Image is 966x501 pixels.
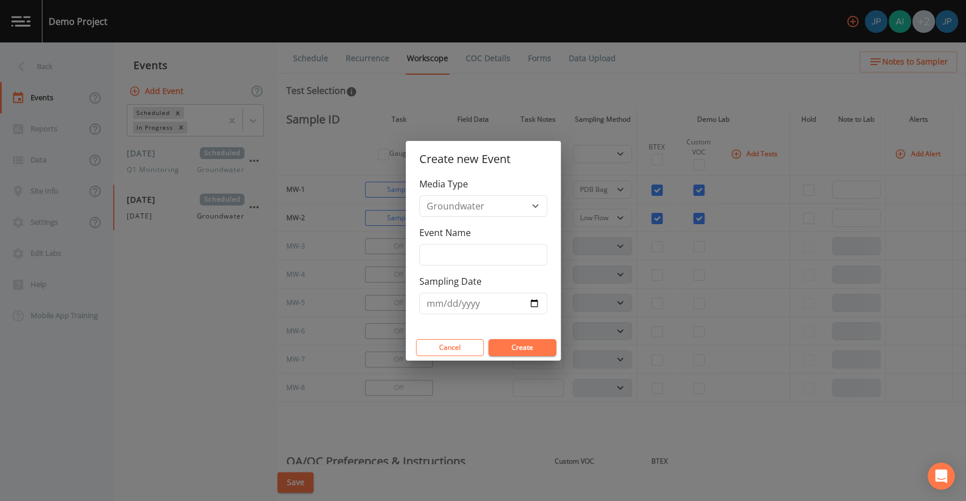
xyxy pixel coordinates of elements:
label: Event Name [419,226,471,239]
button: Create [488,339,556,356]
label: Media Type [419,177,468,191]
div: Open Intercom Messenger [928,463,955,490]
label: Sampling Date [419,275,482,288]
button: Cancel [416,339,484,356]
h2: Create new Event [406,141,561,177]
